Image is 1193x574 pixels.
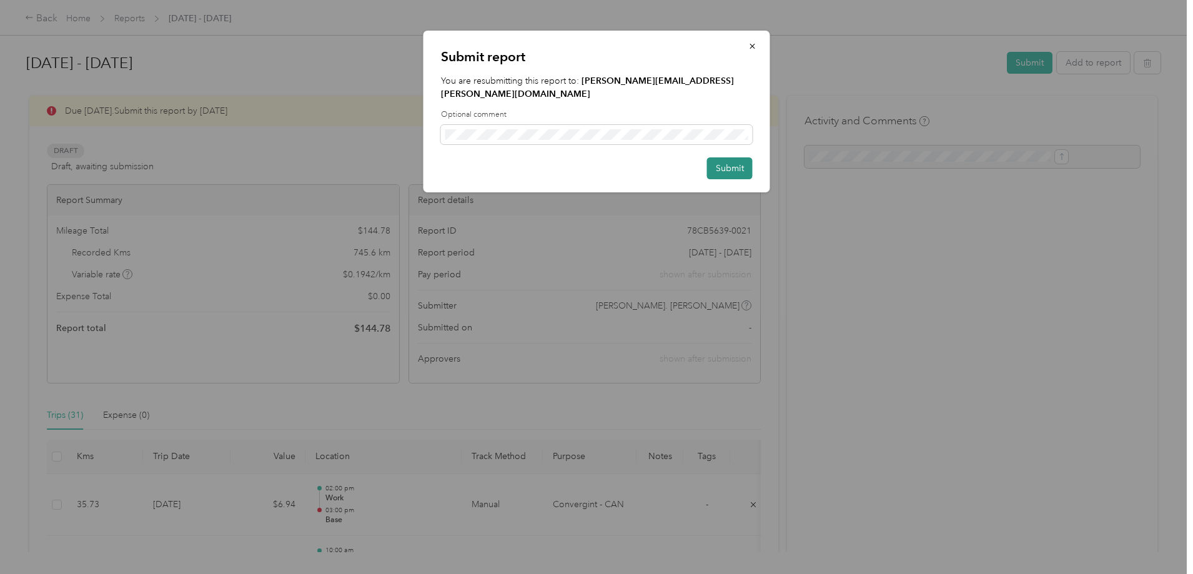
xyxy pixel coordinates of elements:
p: You are resubmitting this report to: [441,74,753,101]
p: Submit report [441,48,753,66]
iframe: Everlance-gr Chat Button Frame [1123,504,1193,574]
button: Submit [707,157,753,179]
strong: [PERSON_NAME][EMAIL_ADDRESS][PERSON_NAME][DOMAIN_NAME] [441,76,734,99]
label: Optional comment [441,109,753,121]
